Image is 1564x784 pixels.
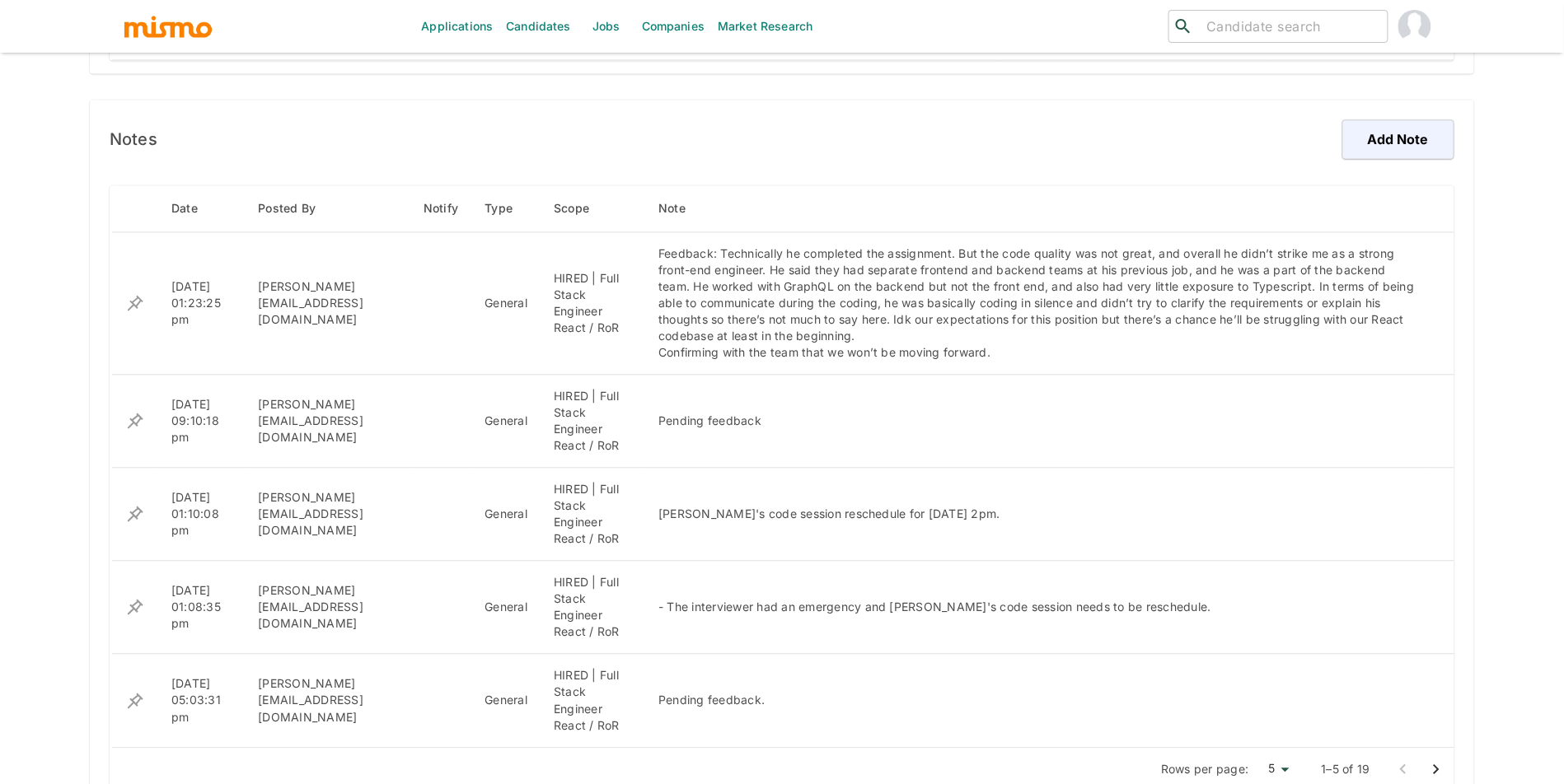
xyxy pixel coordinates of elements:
[541,375,645,468] td: HIRED | Full Stack Engineer React / RoR
[471,232,541,375] td: General
[541,232,645,375] td: HIRED | Full Stack Engineer React / RoR
[658,692,1415,708] div: Pending feedback.
[110,126,157,152] h6: Notes
[410,185,472,232] th: Notify
[471,654,541,747] td: General
[1256,757,1295,781] div: 5
[158,185,245,232] th: Date
[158,561,245,654] td: [DATE] 01:08:35 pm
[1322,761,1370,777] p: 1–5 of 19
[1161,761,1249,777] p: Rows per page:
[1398,10,1431,43] img: Maria Lujan Ciommo
[245,654,410,747] td: [PERSON_NAME][EMAIL_ADDRESS][DOMAIN_NAME]
[158,232,245,375] td: [DATE] 01:23:25 pm
[245,185,410,232] th: Posted By
[158,375,245,468] td: [DATE] 09:10:18 pm
[245,375,410,468] td: [PERSON_NAME][EMAIL_ADDRESS][DOMAIN_NAME]
[245,232,410,375] td: [PERSON_NAME][EMAIL_ADDRESS][DOMAIN_NAME]
[541,185,645,232] th: Scope
[123,14,213,39] img: logo
[541,654,645,747] td: HIRED | Full Stack Engineer React / RoR
[471,561,541,654] td: General
[471,468,541,561] td: General
[658,599,1415,615] div: - The interviewer had an emergency and [PERSON_NAME]'s code session needs to be reschedule.
[658,506,1415,522] div: [PERSON_NAME]'s code session reschedule for [DATE] 2pm.
[110,185,1454,747] table: enhanced table
[1200,15,1381,38] input: Candidate search
[158,654,245,747] td: [DATE] 05:03:31 pm
[541,468,645,561] td: HIRED | Full Stack Engineer React / RoR
[541,561,645,654] td: HIRED | Full Stack Engineer React / RoR
[245,468,410,561] td: [PERSON_NAME][EMAIL_ADDRESS][DOMAIN_NAME]
[471,375,541,468] td: General
[245,561,410,654] td: [PERSON_NAME][EMAIL_ADDRESS][DOMAIN_NAME]
[658,413,1415,429] div: Pending feedback
[658,245,1415,361] div: Feedback: Technically he completed the assignment. But the code quality was not great, and overal...
[645,185,1428,232] th: Note
[158,468,245,561] td: [DATE] 01:10:08 pm
[1342,119,1454,159] button: Add Note
[471,185,541,232] th: Type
